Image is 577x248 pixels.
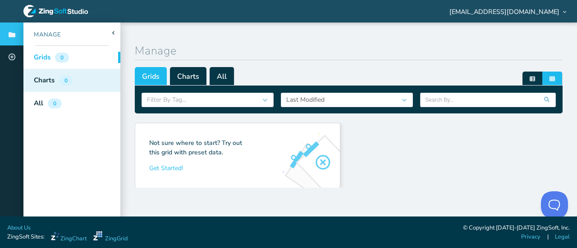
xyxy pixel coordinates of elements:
[7,233,45,241] span: ZingSoft Sites:
[149,163,245,173] p: Get Started!
[149,138,245,157] p: Not sure where to start? Try out this grid with preset data.
[147,95,186,104] span: Filter By Tag...
[286,95,325,104] span: Last Modified
[448,8,566,14] div: [EMAIL_ADDRESS][DOMAIN_NAME]
[135,67,167,85] span: Grids
[555,233,570,241] a: Legal
[51,231,87,243] a: ZingChart
[7,224,31,232] a: About Us
[210,67,234,85] span: All
[93,231,128,243] a: ZingGrid
[170,67,206,85] span: Charts
[463,224,570,233] div: © Copyright [DATE]-[DATE] ZingSoft, Inc.
[521,233,540,241] a: Privacy
[282,133,340,188] img: Create Demo
[23,31,61,40] div: Manage
[135,43,563,60] h1: Manage
[55,53,69,63] div: 0
[547,233,549,241] span: |
[34,52,50,63] div: Grids
[48,99,62,108] div: 0
[449,9,559,15] span: [EMAIL_ADDRESS][DOMAIN_NAME]
[34,75,55,86] div: Charts
[59,76,73,86] div: 0
[541,191,568,218] iframe: Help Scout Beacon - Open
[425,93,551,107] input: Search By...
[34,98,43,108] div: All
